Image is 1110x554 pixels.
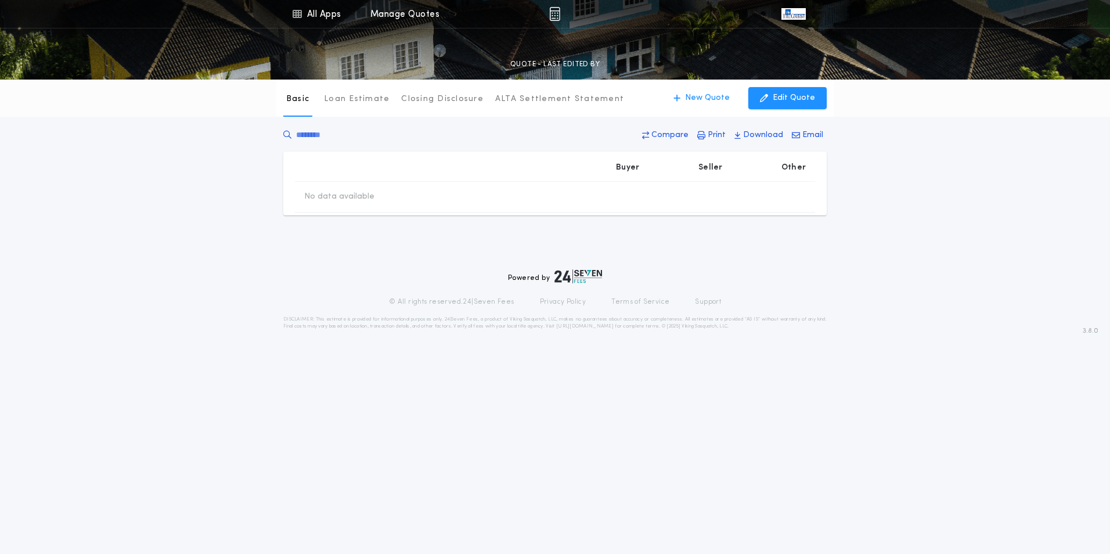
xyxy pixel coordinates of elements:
p: QUOTE - LAST EDITED BY [510,59,600,70]
p: Download [743,129,783,141]
button: Edit Quote [748,87,827,109]
p: Buyer [616,162,639,174]
a: Terms of Service [611,297,669,307]
p: © All rights reserved. 24|Seven Fees [389,297,514,307]
a: Privacy Policy [540,297,586,307]
span: 3.8.0 [1083,326,1098,336]
a: [URL][DOMAIN_NAME] [556,324,614,329]
p: Loan Estimate [324,93,390,105]
a: Support [695,297,721,307]
button: Compare [639,125,692,146]
img: logo [554,269,602,283]
button: Download [731,125,787,146]
p: Seller [698,162,723,174]
img: vs-icon [781,8,806,20]
p: Print [708,129,726,141]
p: New Quote [685,92,730,104]
img: img [549,7,560,21]
p: Edit Quote [773,92,815,104]
div: Powered by [508,269,602,283]
button: Email [788,125,827,146]
p: Compare [651,129,689,141]
p: Closing Disclosure [401,93,484,105]
p: ALTA Settlement Statement [495,93,624,105]
p: DISCLAIMER: This estimate is provided for informational purposes only. 24|Seven Fees, a product o... [283,316,827,330]
button: New Quote [662,87,741,109]
p: Basic [286,93,309,105]
button: Print [694,125,729,146]
td: No data available [295,182,384,212]
p: Email [802,129,823,141]
p: Other [781,162,806,174]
